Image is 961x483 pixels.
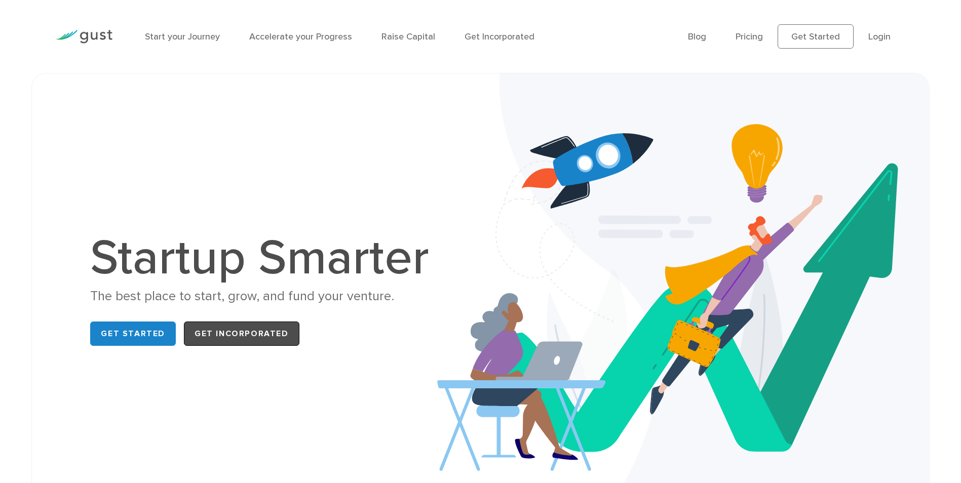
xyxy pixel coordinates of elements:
h1: Startup Smarter [90,234,440,283]
a: Raise Capital [381,31,435,42]
div: The best place to start, grow, and fund your venture. [90,288,440,305]
a: Accelerate your Progress [249,31,352,42]
a: Pricing [736,31,763,42]
a: Get Started [778,24,854,49]
a: Start your Journey [145,31,220,42]
img: Gust Logo [56,30,112,44]
a: Login [868,31,891,42]
a: Get Incorporated [465,31,534,42]
a: Get Started [90,321,176,346]
a: Get Incorporated [184,321,299,346]
a: Blog [688,31,706,42]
